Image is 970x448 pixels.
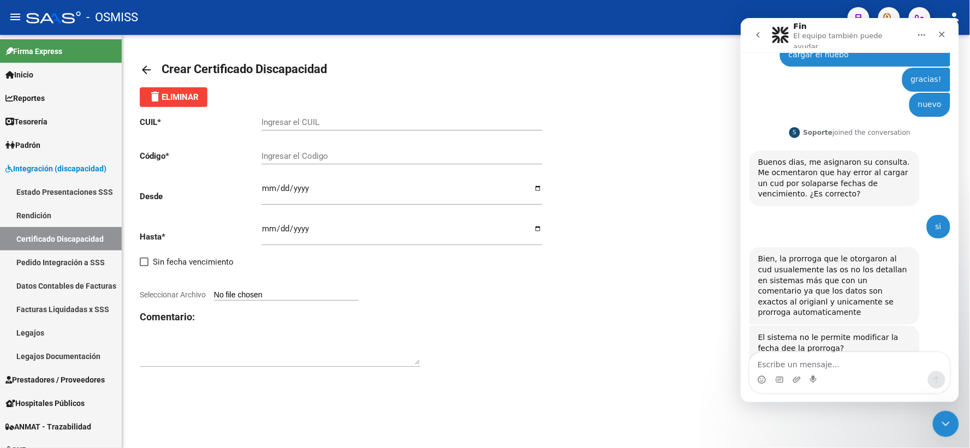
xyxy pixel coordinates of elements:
[5,69,33,81] span: Inicio
[5,163,106,175] span: Integración (discapacidad)
[140,63,153,76] mat-icon: arrow_back
[153,255,234,268] span: Sin fecha vencimiento
[148,90,162,103] mat-icon: delete
[5,374,105,386] span: Prestadores / Proveedores
[140,290,206,299] span: Seleccionar Archivo
[948,10,961,23] mat-icon: person
[140,116,261,128] p: CUIL
[140,231,261,243] p: Hasta
[140,190,261,202] p: Desde
[5,397,85,409] span: Hospitales Públicos
[5,139,40,151] span: Padrón
[741,18,959,402] iframe: Intercom live chat
[9,10,22,23] mat-icon: menu
[5,45,62,57] span: Firma Express
[933,411,959,437] iframe: Intercom live chat
[5,421,91,433] span: ANMAT - Trazabilidad
[5,116,47,128] span: Tesorería
[148,92,199,102] span: Eliminar
[5,92,45,104] span: Reportes
[140,87,207,107] button: Eliminar
[162,62,327,76] span: Crear Certificado Discapacidad
[140,150,261,162] p: Código
[140,311,195,322] strong: Comentario:
[86,5,138,29] span: - OSMISS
